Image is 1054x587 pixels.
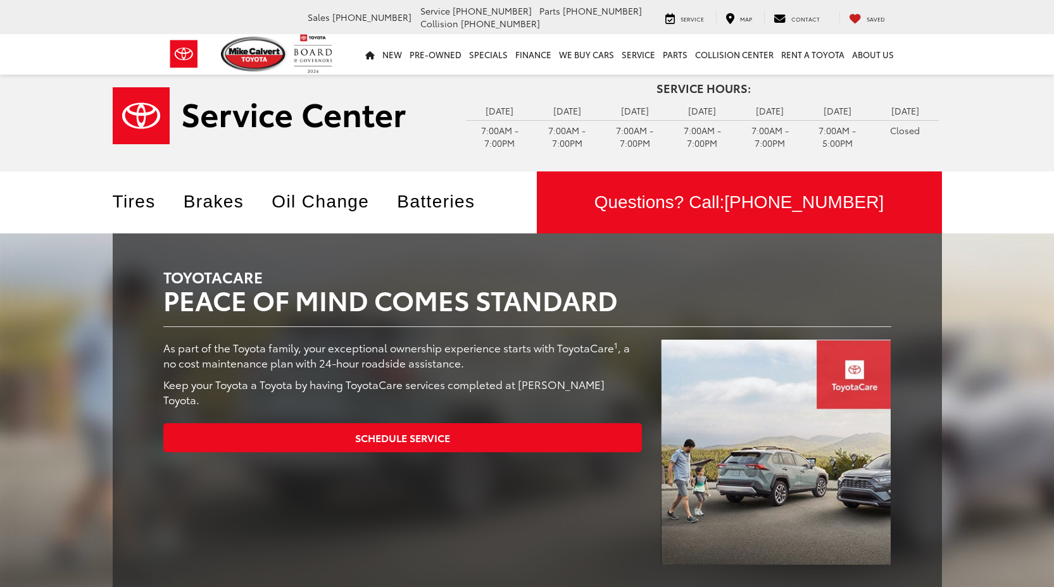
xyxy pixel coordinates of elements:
td: 7:00AM - 7:00PM [736,120,804,152]
a: Service Center | Mike Calvert Toyota in Houston TX [113,87,447,144]
a: Service [618,34,659,75]
a: Specials [465,34,511,75]
span: [PHONE_NUMBER] [563,4,642,17]
a: Oil Change [272,192,388,211]
td: 7:00AM - 7:00PM [668,120,736,152]
span: Sales [308,11,330,23]
a: Batteries [397,192,494,211]
a: Parts [659,34,691,75]
a: WE BUY CARS [555,34,618,75]
p: Keep your Toyota a Toyota by having ToyotaCare services completed at [PERSON_NAME] Toyota. [163,376,643,407]
td: [DATE] [871,101,939,120]
td: [DATE] [804,101,872,120]
span: Contact [791,15,820,23]
span: [PHONE_NUMBER] [724,192,884,212]
td: [DATE] [736,101,804,120]
td: Closed [871,120,939,140]
span: Collision [420,17,458,30]
span: Map [740,15,752,23]
td: 7:00AM - 7:00PM [601,120,668,152]
span: Service [681,15,704,23]
a: My Saved Vehicles [839,11,894,24]
p: As part of the Toyota family, your exceptional ownership experience starts with ToyotaCare , a no... [163,340,643,370]
img: Toyota [160,34,208,75]
td: [DATE] [668,101,736,120]
span: Saved [867,15,885,23]
a: Collision Center [691,34,777,75]
a: Finance [511,34,555,75]
span: [PHONE_NUMBER] [453,4,532,17]
img: ToyotaCare | Mike Calvert Toyota in Houston TX [661,340,891,565]
img: Service Center | Mike Calvert Toyota in Houston TX [113,87,406,144]
sup: 1 [614,339,618,350]
a: Schedule Service [163,423,643,452]
a: Pre-Owned [406,34,465,75]
a: Service [656,11,713,24]
img: Mike Calvert Toyota [221,37,288,71]
td: 7:00AM - 5:00PM [804,120,872,152]
span: [PHONE_NUMBER] [461,17,540,30]
td: [DATE] [534,101,601,120]
td: 7:00AM - 7:00PM [466,120,534,152]
a: Contact [764,11,829,24]
td: [DATE] [466,101,534,120]
a: Home [361,34,379,75]
h1: ToyotaCare [163,268,891,314]
h4: Service Hours: [466,82,942,95]
span: [PHONE_NUMBER] [332,11,411,23]
span: Peace of mind comes standard [163,280,618,318]
a: New [379,34,406,75]
a: Rent a Toyota [777,34,848,75]
a: Tires [113,192,175,211]
span: Service [420,4,450,17]
a: Questions? Call:[PHONE_NUMBER] [537,171,942,233]
a: Brakes [184,192,263,211]
span: Parts [539,4,560,17]
td: [DATE] [601,101,668,120]
td: 7:00AM - 7:00PM [534,120,601,152]
a: About Us [848,34,898,75]
a: Map [716,11,762,24]
div: Questions? Call: [537,171,942,233]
